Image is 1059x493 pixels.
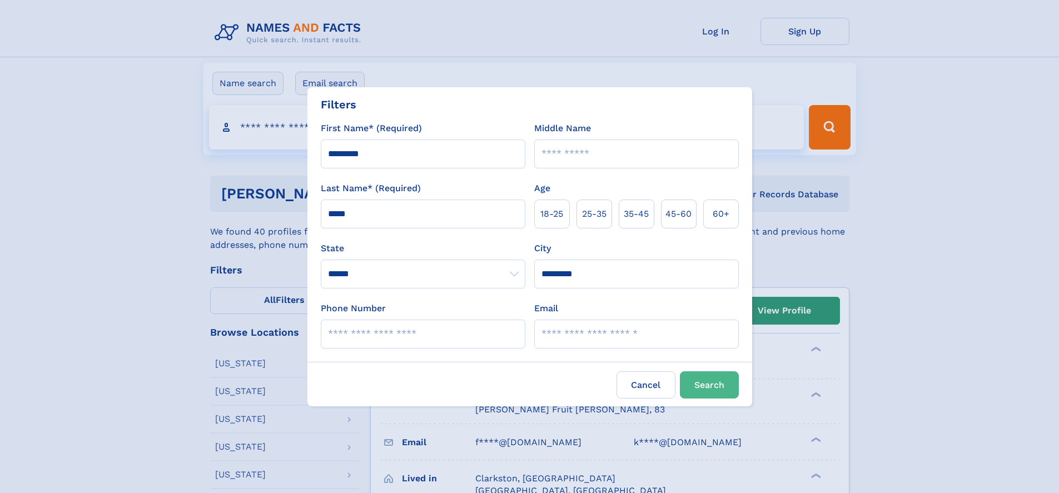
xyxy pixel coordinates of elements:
[534,302,558,315] label: Email
[665,207,692,221] span: 45‑60
[321,242,525,255] label: State
[680,371,739,399] button: Search
[321,96,356,113] div: Filters
[321,182,421,195] label: Last Name* (Required)
[582,207,606,221] span: 25‑35
[540,207,563,221] span: 18‑25
[534,122,591,135] label: Middle Name
[321,122,422,135] label: First Name* (Required)
[321,302,386,315] label: Phone Number
[534,242,551,255] label: City
[534,182,550,195] label: Age
[624,207,649,221] span: 35‑45
[713,207,729,221] span: 60+
[616,371,675,399] label: Cancel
